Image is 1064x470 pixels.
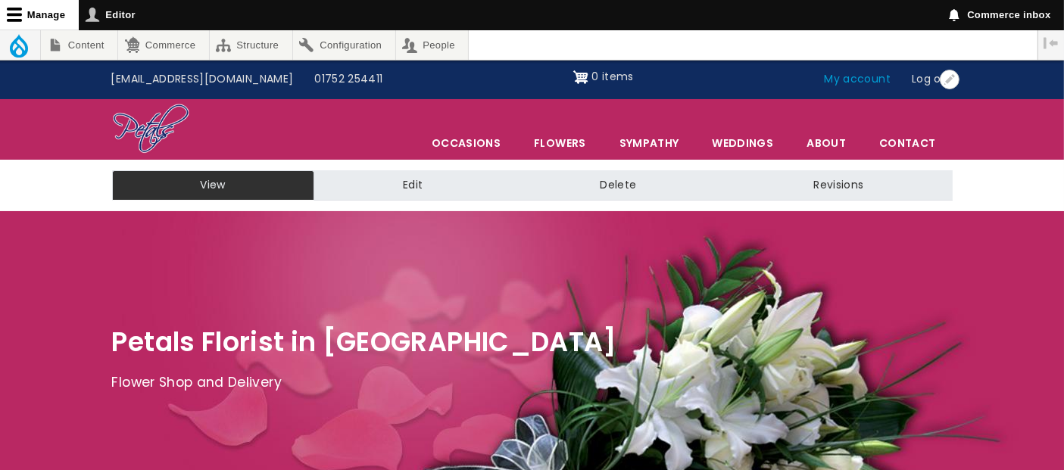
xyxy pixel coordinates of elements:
a: About [791,127,862,159]
button: Open User account menu configuration options [940,70,959,89]
a: Edit [314,170,511,201]
a: Sympathy [604,127,695,159]
a: Structure [210,30,292,60]
a: Commerce [118,30,208,60]
img: Home [112,103,190,156]
a: [EMAIL_ADDRESS][DOMAIN_NAME] [101,65,304,94]
a: Contact [863,127,951,159]
a: Shopping cart 0 items [573,65,634,89]
p: Flower Shop and Delivery [112,372,953,394]
img: Shopping cart [573,65,588,89]
a: Configuration [293,30,395,60]
span: Weddings [696,127,789,159]
a: View [112,170,314,201]
a: My account [814,65,902,94]
a: Delete [511,170,725,201]
a: 01752 254411 [304,65,393,94]
button: Vertical orientation [1038,30,1064,56]
a: Flowers [518,127,601,159]
a: Content [41,30,117,60]
a: Log out [901,65,963,94]
a: People [396,30,469,60]
a: Revisions [725,170,952,201]
span: Petals Florist in [GEOGRAPHIC_DATA] [112,323,617,360]
span: Occasions [416,127,516,159]
nav: Tabs [101,170,964,201]
span: 0 items [591,69,633,84]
